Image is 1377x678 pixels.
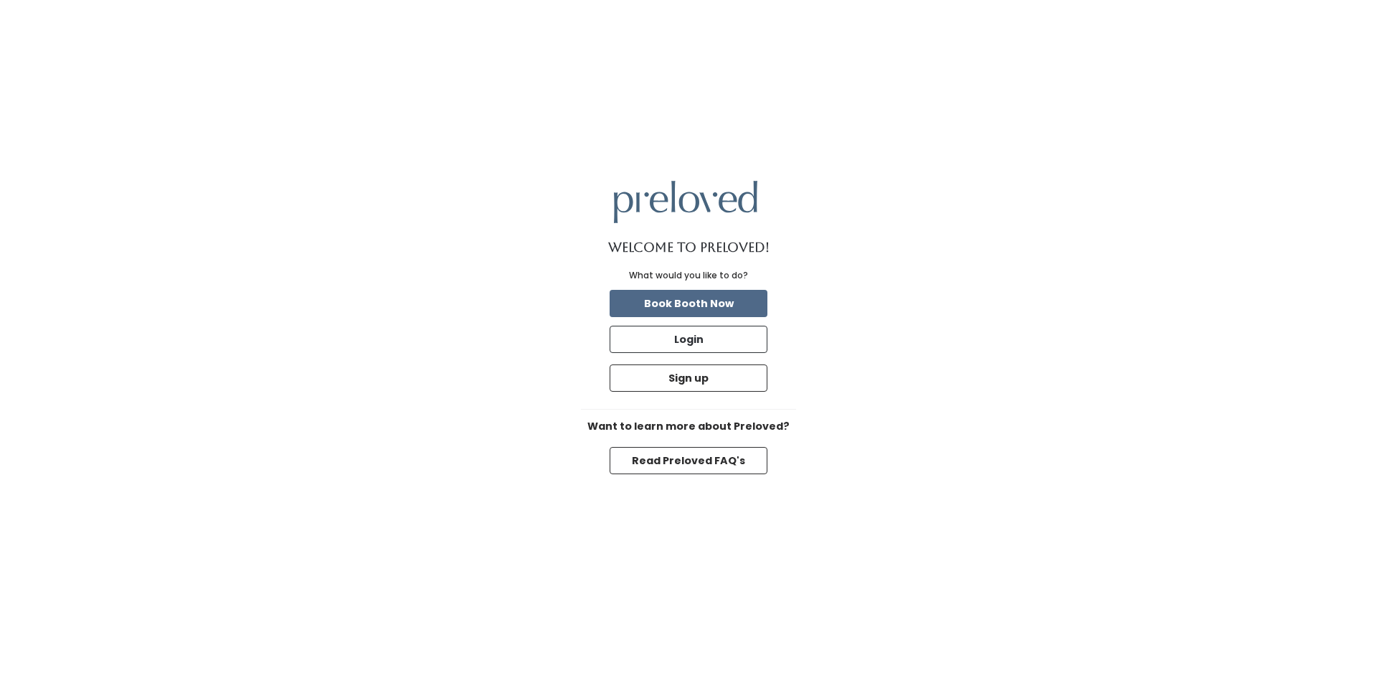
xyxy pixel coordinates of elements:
a: Login [607,323,770,356]
button: Sign up [610,364,767,392]
button: Login [610,326,767,353]
img: preloved logo [614,181,757,223]
a: Sign up [607,362,770,395]
div: What would you like to do? [629,269,748,282]
button: Read Preloved FAQ's [610,447,767,474]
button: Book Booth Now [610,290,767,317]
h1: Welcome to Preloved! [608,240,770,255]
h6: Want to learn more about Preloved? [581,421,796,433]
